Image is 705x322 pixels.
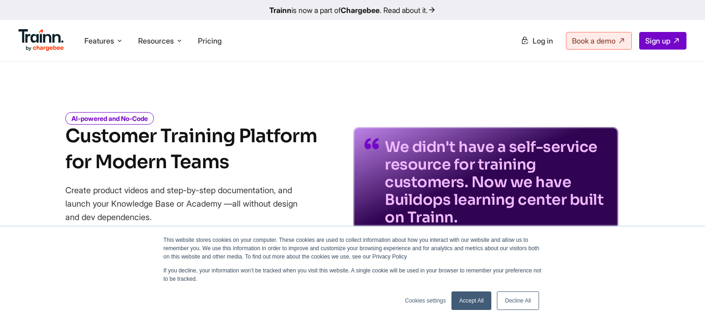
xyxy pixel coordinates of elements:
p: This website stores cookies on your computer. These cookies are used to collect information about... [164,236,542,261]
a: Cookies settings [405,297,446,305]
b: Chargebee [341,6,380,15]
span: Features [84,36,114,46]
a: Book a demo [566,32,632,50]
p: We didn't have a self-service resource for training customers. Now we have Buildops learning cent... [385,138,607,226]
p: If you decline, your information won’t be tracked when you visit this website. A single cookie wi... [164,266,542,283]
i: AI-powered and No-Code [65,112,154,125]
span: Resources [138,36,174,46]
a: Decline All [497,291,539,310]
span: Book a demo [572,36,616,45]
a: Accept All [451,291,492,310]
a: Sign up [639,32,686,50]
a: Pricing [198,36,222,45]
b: Trainn [269,6,292,15]
p: Create product videos and step-by-step documentation, and launch your Knowledge Base or Academy —... [65,183,311,224]
span: Log in [533,36,553,45]
h1: Customer Training Platform for Modern Teams [65,123,317,175]
img: Trainn Logo [19,29,64,51]
span: Sign up [645,36,670,45]
a: Log in [515,32,559,49]
img: quotes-purple.41a7099.svg [364,138,379,149]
